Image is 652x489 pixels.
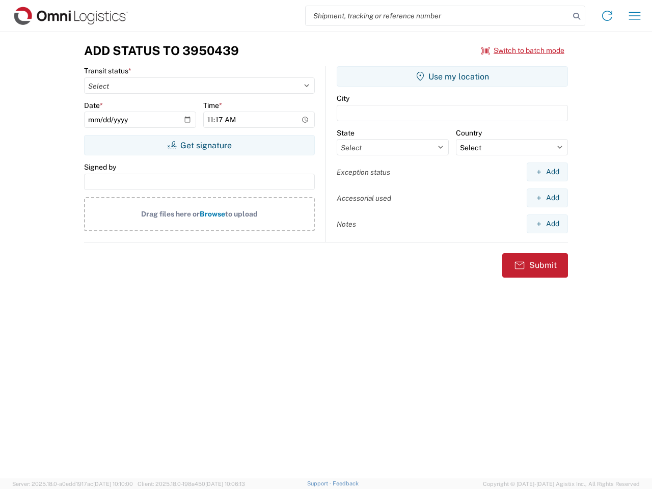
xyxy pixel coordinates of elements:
[200,210,225,218] span: Browse
[12,481,133,487] span: Server: 2025.18.0-a0edd1917ac
[84,66,131,75] label: Transit status
[84,101,103,110] label: Date
[84,43,239,58] h3: Add Status to 3950439
[203,101,222,110] label: Time
[337,128,355,138] label: State
[483,479,640,488] span: Copyright © [DATE]-[DATE] Agistix Inc., All Rights Reserved
[225,210,258,218] span: to upload
[205,481,245,487] span: [DATE] 10:06:13
[333,480,359,486] a: Feedback
[527,188,568,207] button: Add
[337,66,568,87] button: Use my location
[138,481,245,487] span: Client: 2025.18.0-198a450
[307,480,333,486] a: Support
[141,210,200,218] span: Drag files here or
[93,481,133,487] span: [DATE] 10:10:00
[337,94,349,103] label: City
[84,162,116,172] label: Signed by
[502,253,568,278] button: Submit
[84,135,315,155] button: Get signature
[527,162,568,181] button: Add
[337,220,356,229] label: Notes
[527,214,568,233] button: Add
[306,6,569,25] input: Shipment, tracking or reference number
[456,128,482,138] label: Country
[481,42,564,59] button: Switch to batch mode
[337,168,390,177] label: Exception status
[337,194,391,203] label: Accessorial used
